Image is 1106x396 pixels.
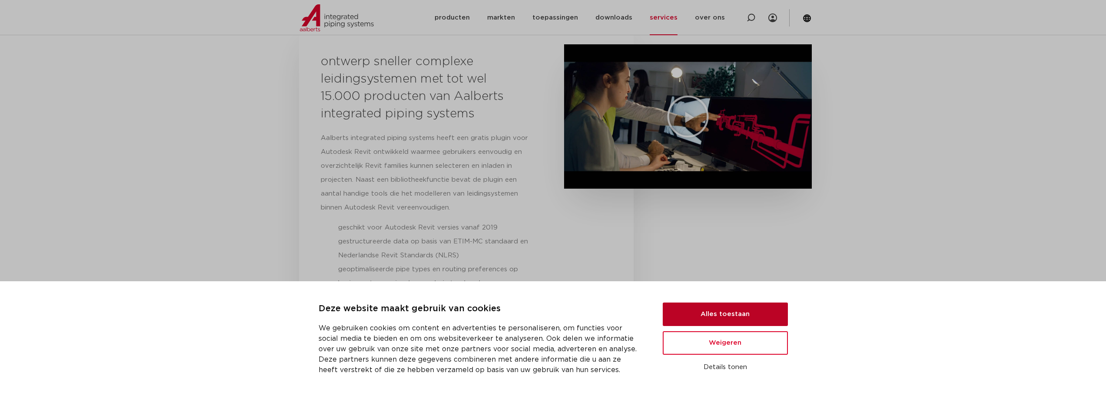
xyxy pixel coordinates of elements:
p: We gebruiken cookies om content en advertenties te personaliseren, om functies voor social media ... [319,323,642,375]
p: Aalberts integrated piping systems heeft een gratis plugin voor Autodesk Revit ontwikkeld waarmee... [321,131,534,215]
p: Deze website maakt gebruik van cookies [319,302,642,316]
li: geoptimaliseerde pipe types en routing preferences op basis van toepassing, keur en buisstandaard [338,263,534,290]
li: geschikt voor Autodesk Revit versies vanaf 2019 [338,221,534,235]
h3: ontwerp sneller complexe leidingsystemen met tot wel 15.000 producten van Aalberts integrated pip... [321,53,512,123]
button: Details tonen [663,360,788,375]
button: Alles toestaan [663,303,788,326]
li: gestructureerde data op basis van ETIM-MC standaard en Nederlandse Revit Standards (NLRS) [338,235,534,263]
button: Weigeren [663,331,788,355]
div: Video afspelen [666,95,710,138]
